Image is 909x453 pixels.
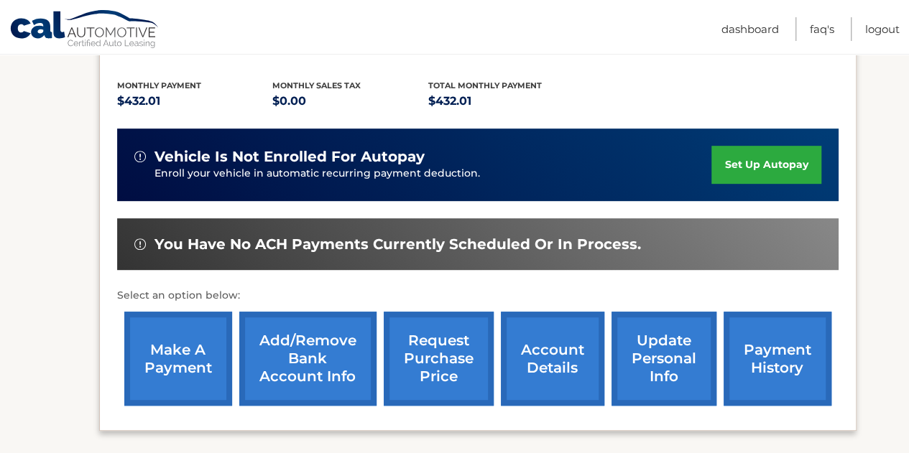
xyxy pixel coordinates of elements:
a: set up autopay [711,146,821,184]
a: Cal Automotive [9,9,160,51]
a: make a payment [124,312,232,406]
a: account details [501,312,604,406]
span: Monthly Payment [117,80,201,90]
a: request purchase price [384,312,494,406]
a: Dashboard [721,17,779,41]
a: payment history [724,312,831,406]
p: Select an option below: [117,287,839,304]
p: $432.01 [428,91,584,111]
img: alert-white.svg [134,238,146,250]
p: Enroll your vehicle in automatic recurring payment deduction. [154,166,712,182]
a: FAQ's [810,17,834,41]
a: Logout [865,17,900,41]
a: update personal info [612,312,716,406]
span: Monthly sales Tax [272,80,361,90]
span: You have no ACH payments currently scheduled or in process. [154,235,641,253]
span: vehicle is not enrolled for autopay [154,148,425,166]
p: $432.01 [117,91,273,111]
p: $0.00 [272,91,428,111]
img: alert-white.svg [134,151,146,162]
a: Add/Remove bank account info [239,312,377,406]
span: Total Monthly Payment [428,80,542,90]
